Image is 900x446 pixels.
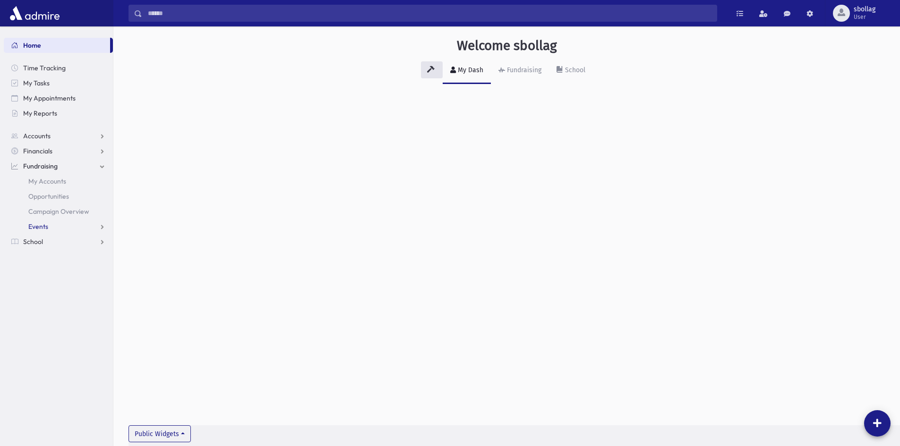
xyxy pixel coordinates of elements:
[4,60,113,76] a: Time Tracking
[28,192,69,201] span: Opportunities
[4,91,113,106] a: My Appointments
[549,58,593,84] a: School
[4,219,113,234] a: Events
[23,132,51,140] span: Accounts
[23,64,66,72] span: Time Tracking
[854,13,875,21] span: User
[4,128,113,143] a: Accounts
[8,4,62,23] img: AdmirePro
[505,66,541,74] div: Fundraising
[4,174,113,189] a: My Accounts
[23,79,50,87] span: My Tasks
[4,159,113,174] a: Fundraising
[563,66,585,74] div: School
[28,222,48,231] span: Events
[456,66,483,74] div: My Dash
[142,5,717,22] input: Search
[4,38,110,53] a: Home
[23,41,41,50] span: Home
[129,425,191,442] button: Public Widgets
[23,147,52,155] span: Financials
[457,38,557,54] h3: Welcome sbollag
[23,237,43,246] span: School
[443,58,491,84] a: My Dash
[854,6,875,13] span: sbollag
[4,189,113,204] a: Opportunities
[491,58,549,84] a: Fundraising
[4,204,113,219] a: Campaign Overview
[4,76,113,91] a: My Tasks
[23,94,76,102] span: My Appointments
[4,143,113,159] a: Financials
[23,162,58,170] span: Fundraising
[28,207,89,216] span: Campaign Overview
[4,234,113,249] a: School
[28,177,66,185] span: My Accounts
[23,109,57,118] span: My Reports
[4,106,113,121] a: My Reports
